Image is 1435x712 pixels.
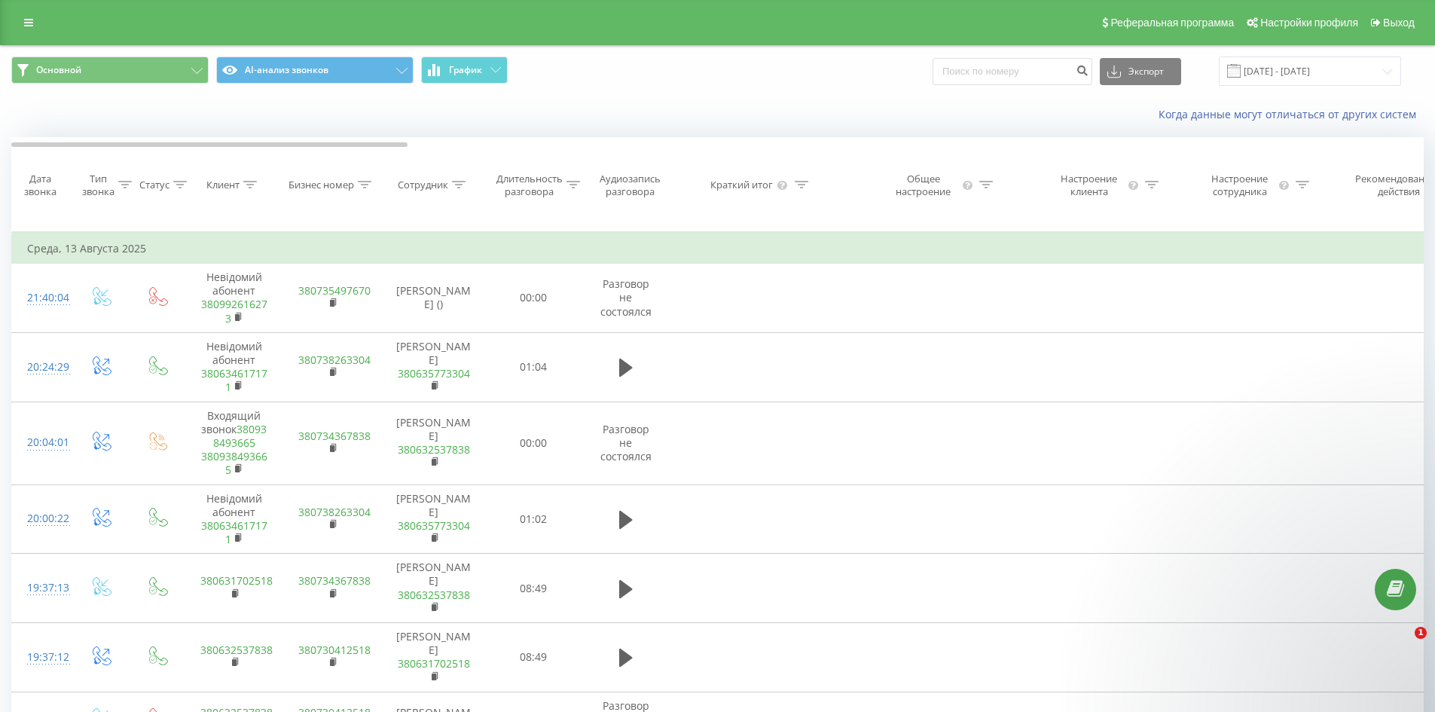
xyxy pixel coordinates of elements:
[1384,627,1420,663] iframe: Intercom live chat
[213,422,267,450] a: 380938493665
[398,518,470,533] a: 380635773304
[381,484,487,554] td: [PERSON_NAME]
[216,57,414,84] button: AI-анализ звонков
[1260,17,1358,29] span: Настройки профиля
[487,554,581,623] td: 08:49
[398,588,470,602] a: 380632537838
[1415,627,1427,639] span: 1
[27,353,57,382] div: 20:24:29
[82,173,114,198] div: Тип звонка
[200,573,273,588] a: 380631702518
[487,402,581,484] td: 00:00
[298,429,371,443] a: 380734367838
[1110,17,1234,29] span: Реферальная программа
[1159,107,1424,121] a: Когда данные могут отличаться от других систем
[398,366,470,380] a: 380635773304
[185,264,283,333] td: Невідомий абонент
[1383,17,1415,29] span: Выход
[27,283,57,313] div: 21:40:04
[449,65,482,75] span: График
[600,277,652,318] span: Разговор не состоялся
[201,366,267,394] a: 380634617171
[36,64,81,76] span: Основной
[298,283,371,298] a: 380735497670
[487,484,581,554] td: 01:02
[887,173,960,198] div: Общее настроение
[710,179,773,191] div: Краткий итог
[201,449,267,477] a: 380938493665
[27,643,57,672] div: 19:37:12
[594,173,667,198] div: Аудиозапись разговора
[421,57,508,84] button: График
[27,573,57,603] div: 19:37:13
[487,332,581,402] td: 01:04
[27,504,57,533] div: 20:00:22
[11,57,209,84] button: Основной
[381,554,487,623] td: [PERSON_NAME]
[398,656,470,671] a: 380631702518
[398,442,470,457] a: 380632537838
[381,402,487,484] td: [PERSON_NAME]
[496,173,563,198] div: Длительность разговора
[185,484,283,554] td: Невідомий абонент
[298,353,371,367] a: 380738263304
[381,332,487,402] td: [PERSON_NAME]
[200,643,273,657] a: 380632537838
[298,643,371,657] a: 380730412518
[139,179,169,191] div: Статус
[201,518,267,546] a: 380634617171
[201,297,267,325] a: 380992616273
[1204,173,1276,198] div: Настроение сотрудника
[1053,173,1125,198] div: Настроение клиента
[1100,58,1181,85] button: Экспорт
[27,428,57,457] div: 20:04:01
[289,179,354,191] div: Бизнес номер
[12,173,68,198] div: Дата звонка
[381,623,487,692] td: [PERSON_NAME]
[298,573,371,588] a: 380734367838
[381,264,487,333] td: [PERSON_NAME] ()
[933,58,1092,85] input: Поиск по номеру
[487,264,581,333] td: 00:00
[398,179,448,191] div: Сотрудник
[185,332,283,402] td: Невідомий абонент
[298,505,371,519] a: 380738263304
[185,402,283,484] td: Входящий звонок
[206,179,240,191] div: Клиент
[487,623,581,692] td: 08:49
[600,422,652,463] span: Разговор не состоялся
